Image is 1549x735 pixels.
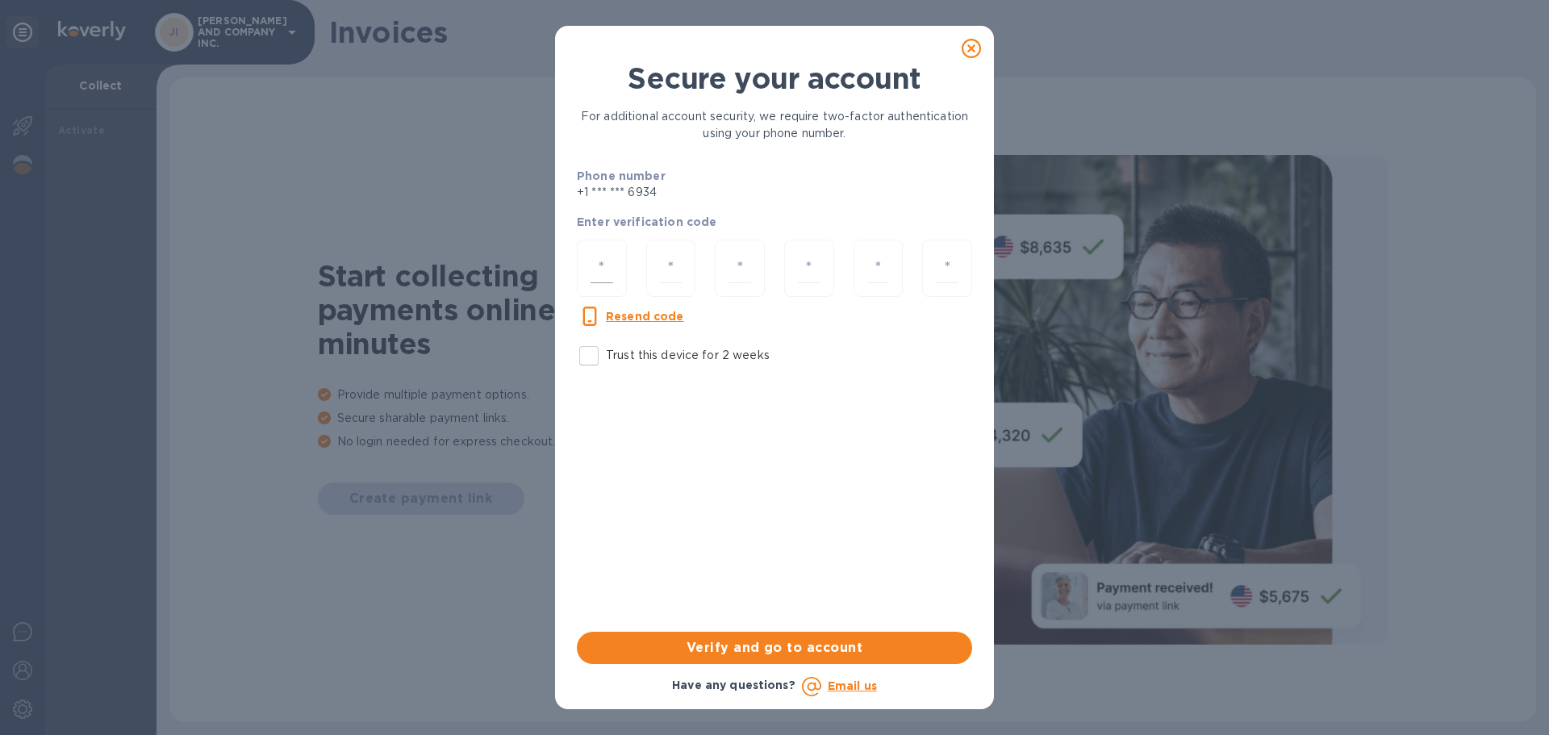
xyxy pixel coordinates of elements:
u: Resend code [606,310,684,323]
p: Enter verification code [577,214,972,230]
button: Verify and go to account [577,632,972,664]
span: Verify and go to account [590,638,959,658]
p: For additional account security, we require two-factor authentication using your phone number. [577,108,972,142]
a: Email us [828,679,877,692]
p: Trust this device for 2 weeks [606,347,770,364]
h1: Secure your account [577,61,972,95]
b: Phone number [577,169,666,182]
b: Have any questions? [672,679,795,691]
